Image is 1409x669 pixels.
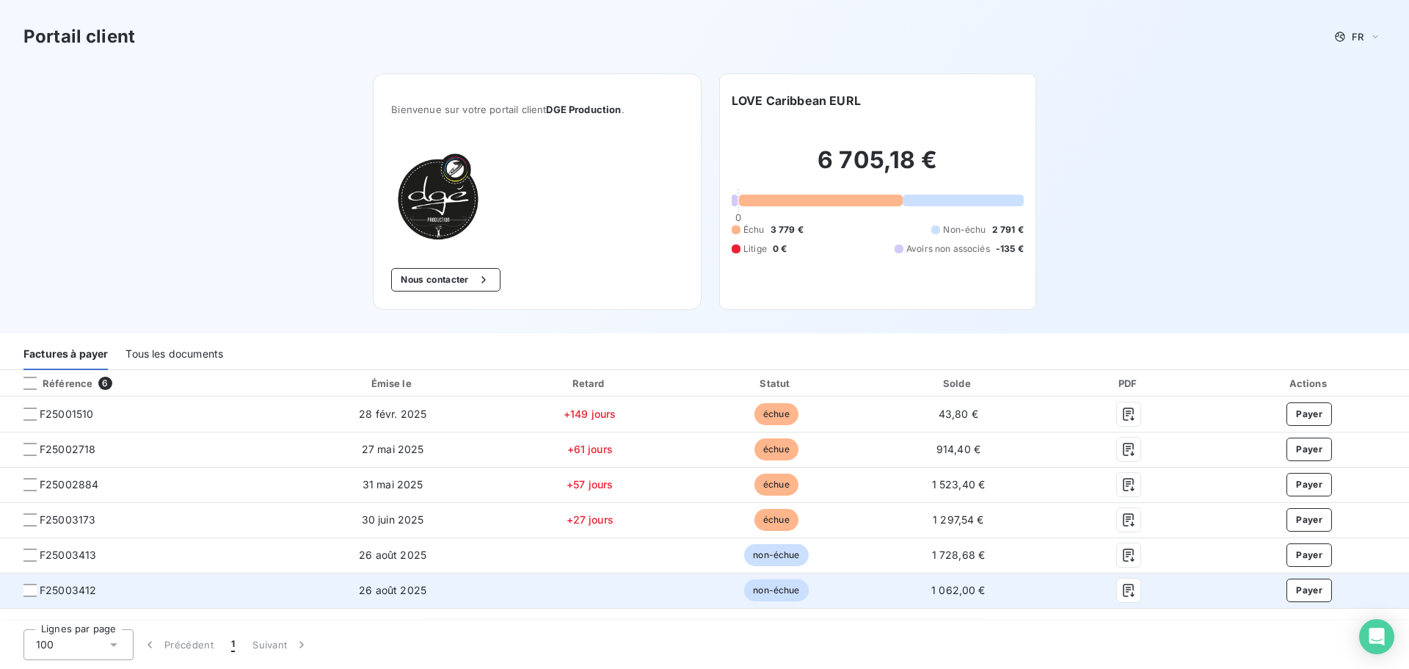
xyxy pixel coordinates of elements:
[40,513,95,527] span: F25003173
[732,92,861,109] h6: LOVE Caribbean EURL
[293,376,492,391] div: Émise le
[931,584,986,596] span: 1 062,00 €
[363,478,423,491] span: 31 mai 2025
[744,579,808,601] span: non-échue
[36,637,54,652] span: 100
[231,637,235,652] span: 1
[1286,402,1332,426] button: Payer
[564,408,616,420] span: +149 jours
[362,513,424,526] span: 30 juin 2025
[735,211,741,223] span: 0
[936,443,980,455] span: 914,40 €
[1286,473,1332,496] button: Payer
[391,268,500,292] button: Nous contacter
[1286,438,1332,461] button: Payer
[40,583,96,598] span: F25003412
[754,438,798,460] span: échue
[687,376,865,391] div: Statut
[40,548,96,563] span: F25003413
[98,377,112,390] span: 6
[743,223,765,236] span: Échu
[754,474,798,496] span: échue
[743,242,767,256] span: Litige
[362,443,424,455] span: 27 mai 2025
[359,584,426,596] span: 26 août 2025
[125,339,223,370] div: Tous les documents
[1286,543,1332,567] button: Payer
[222,629,244,660] button: 1
[23,339,108,370] div: Factures à payer
[391,104,683,115] span: Bienvenue sur votre portail client .
[1286,579,1332,602] button: Payer
[773,242,787,256] span: 0 €
[906,242,990,256] span: Avoirs non associés
[1359,619,1394,654] div: Open Intercom Messenger
[40,477,98,492] span: F25002884
[996,242,1024,256] span: -135 €
[871,376,1045,391] div: Solde
[933,513,984,526] span: 1 297,54 €
[567,443,613,455] span: +61 jours
[732,145,1024,189] h2: 6 705,18 €
[932,478,986,491] span: 1 523,40 €
[1286,508,1332,532] button: Payer
[939,408,978,420] span: 43,80 €
[932,549,986,561] span: 1 728,68 €
[1212,376,1406,391] div: Actions
[567,513,614,526] span: +27 jours
[40,442,95,457] span: F25002718
[244,629,318,660] button: Suivant
[359,408,426,420] span: 28 févr. 2025
[754,403,798,425] span: échue
[744,544,808,566] span: non-échue
[992,223,1024,236] span: 2 791 €
[546,104,621,115] span: DGE Production
[498,376,681,391] div: Retard
[40,407,93,422] span: F25001510
[134,629,222,660] button: Précédent
[754,509,798,531] span: échue
[12,377,92,390] div: Référence
[1352,31,1364,43] span: FR
[771,223,804,236] span: 3 779 €
[23,23,135,50] h3: Portail client
[391,151,485,245] img: Company logo
[359,549,426,561] span: 26 août 2025
[943,223,986,236] span: Non-échu
[1051,376,1206,391] div: PDF
[567,478,613,491] span: +57 jours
